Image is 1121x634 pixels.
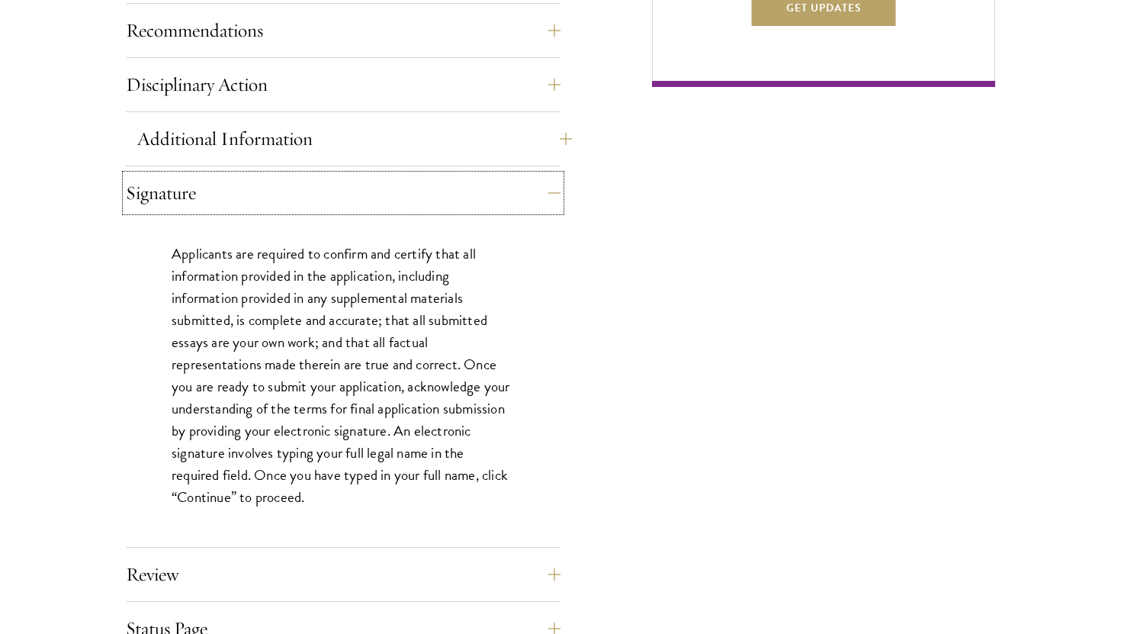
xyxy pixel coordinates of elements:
button: Disciplinary Action [126,66,560,103]
button: Recommendations [126,12,560,49]
p: Applicants are required to confirm and certify that all information provided in the application, ... [172,243,515,509]
button: Signature [126,175,560,211]
button: Review [126,556,560,593]
button: Additional Information [137,121,572,157]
